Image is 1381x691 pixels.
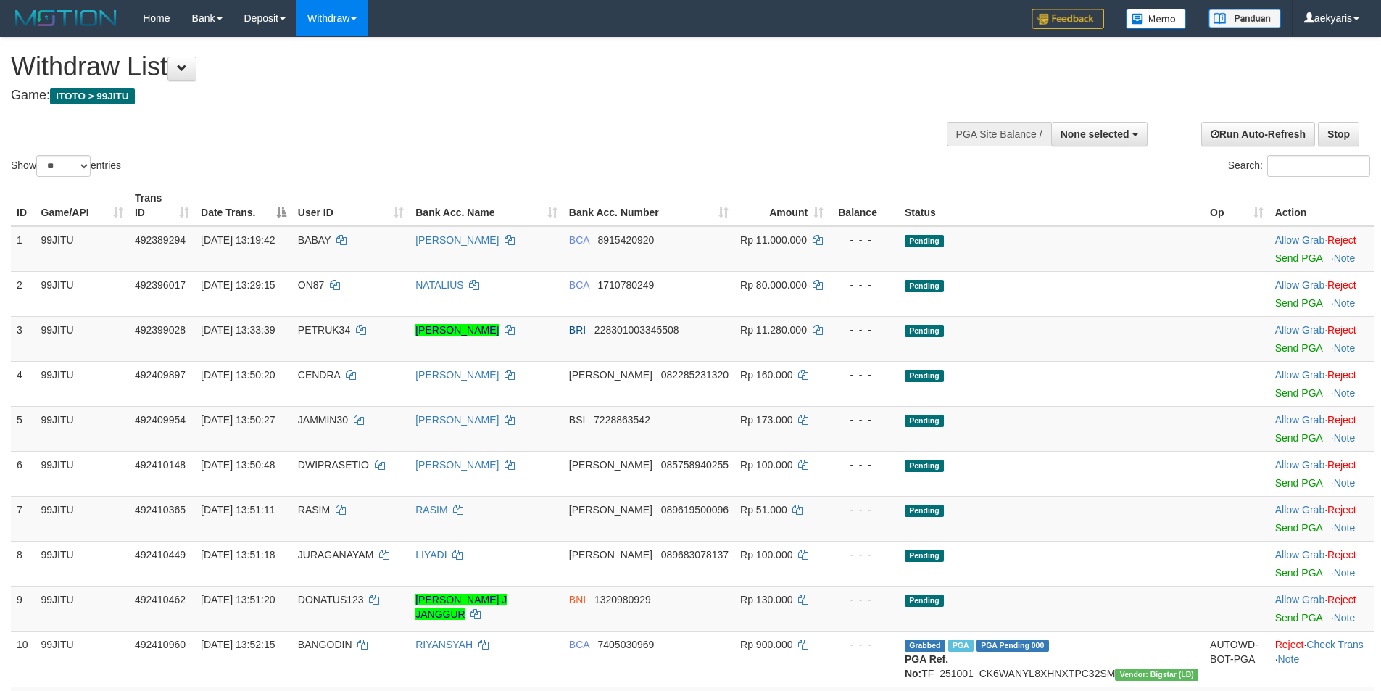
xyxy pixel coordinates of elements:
[415,234,499,246] a: [PERSON_NAME]
[1126,9,1187,29] img: Button%20Memo.svg
[1275,594,1324,605] a: Allow Grab
[415,639,473,650] a: RIYANSYAH
[135,459,186,471] span: 492410148
[594,594,651,605] span: Copy 1320980929 to clipboard
[1334,252,1356,264] a: Note
[905,550,944,562] span: Pending
[1275,342,1322,354] a: Send PGA
[661,459,729,471] span: Copy 085758940255 to clipboard
[661,549,729,560] span: Copy 089683078137 to clipboard
[740,324,807,336] span: Rp 11.280.000
[201,504,275,516] span: [DATE] 13:51:11
[1275,477,1322,489] a: Send PGA
[899,185,1204,226] th: Status
[835,323,893,337] div: - - -
[415,459,499,471] a: [PERSON_NAME]
[1327,594,1356,605] a: Reject
[415,504,447,516] a: RASIM
[11,52,906,81] h1: Withdraw List
[201,324,275,336] span: [DATE] 13:33:39
[1204,185,1269,226] th: Op: activate to sort column ascending
[1275,324,1327,336] span: ·
[11,541,36,586] td: 8
[292,185,410,226] th: User ID: activate to sort column ascending
[11,631,36,687] td: 10
[905,505,944,517] span: Pending
[36,586,129,631] td: 99JITU
[569,504,652,516] span: [PERSON_NAME]
[1327,504,1356,516] a: Reject
[1275,234,1327,246] span: ·
[1269,586,1374,631] td: ·
[201,279,275,291] span: [DATE] 13:29:15
[1306,639,1364,650] a: Check Trans
[598,279,655,291] span: Copy 1710780249 to clipboard
[835,413,893,427] div: - - -
[740,459,792,471] span: Rp 100.000
[598,234,655,246] span: Copy 8915420920 to clipboard
[569,594,586,605] span: BNI
[661,369,729,381] span: Copy 082285231320 to clipboard
[1061,128,1129,140] span: None selected
[11,155,121,177] label: Show entries
[835,278,893,292] div: - - -
[835,637,893,652] div: - - -
[1334,432,1356,444] a: Note
[734,185,829,226] th: Amount: activate to sort column ascending
[201,459,275,471] span: [DATE] 13:50:48
[11,406,36,451] td: 5
[1327,369,1356,381] a: Reject
[569,279,589,291] span: BCA
[947,122,1051,146] div: PGA Site Balance /
[569,549,652,560] span: [PERSON_NAME]
[1269,271,1374,316] td: ·
[36,451,129,496] td: 99JITU
[1275,459,1327,471] span: ·
[135,414,186,426] span: 492409954
[1275,414,1327,426] span: ·
[135,504,186,516] span: 492410365
[1275,414,1324,426] a: Allow Grab
[598,639,655,650] span: Copy 7405030969 to clipboard
[905,235,944,247] span: Pending
[1275,504,1327,516] span: ·
[201,594,275,605] span: [DATE] 13:51:20
[1334,567,1356,579] a: Note
[1334,522,1356,534] a: Note
[1327,324,1356,336] a: Reject
[905,280,944,292] span: Pending
[135,639,186,650] span: 492410960
[415,324,499,336] a: [PERSON_NAME]
[905,325,944,337] span: Pending
[298,639,352,650] span: BANGODIN
[36,185,129,226] th: Game/API: activate to sort column ascending
[905,640,945,652] span: Grabbed
[1334,612,1356,624] a: Note
[1275,504,1324,516] a: Allow Grab
[1327,459,1356,471] a: Reject
[1318,122,1359,146] a: Stop
[569,234,589,246] span: BCA
[11,316,36,361] td: 3
[1334,477,1356,489] a: Note
[1327,234,1356,246] a: Reject
[11,271,36,316] td: 2
[740,414,792,426] span: Rp 173.000
[415,369,499,381] a: [PERSON_NAME]
[569,459,652,471] span: [PERSON_NAME]
[1327,279,1356,291] a: Reject
[1275,594,1327,605] span: ·
[1269,361,1374,406] td: ·
[298,234,331,246] span: BABAY
[829,185,899,226] th: Balance
[201,639,275,650] span: [DATE] 13:52:15
[905,595,944,607] span: Pending
[740,234,807,246] span: Rp 11.000.000
[1278,653,1300,665] a: Note
[195,185,292,226] th: Date Trans.: activate to sort column descending
[36,631,129,687] td: 99JITU
[50,88,135,104] span: ITOTO > 99JITU
[11,185,36,226] th: ID
[740,639,792,650] span: Rp 900.000
[948,640,974,652] span: Marked by aekjaguar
